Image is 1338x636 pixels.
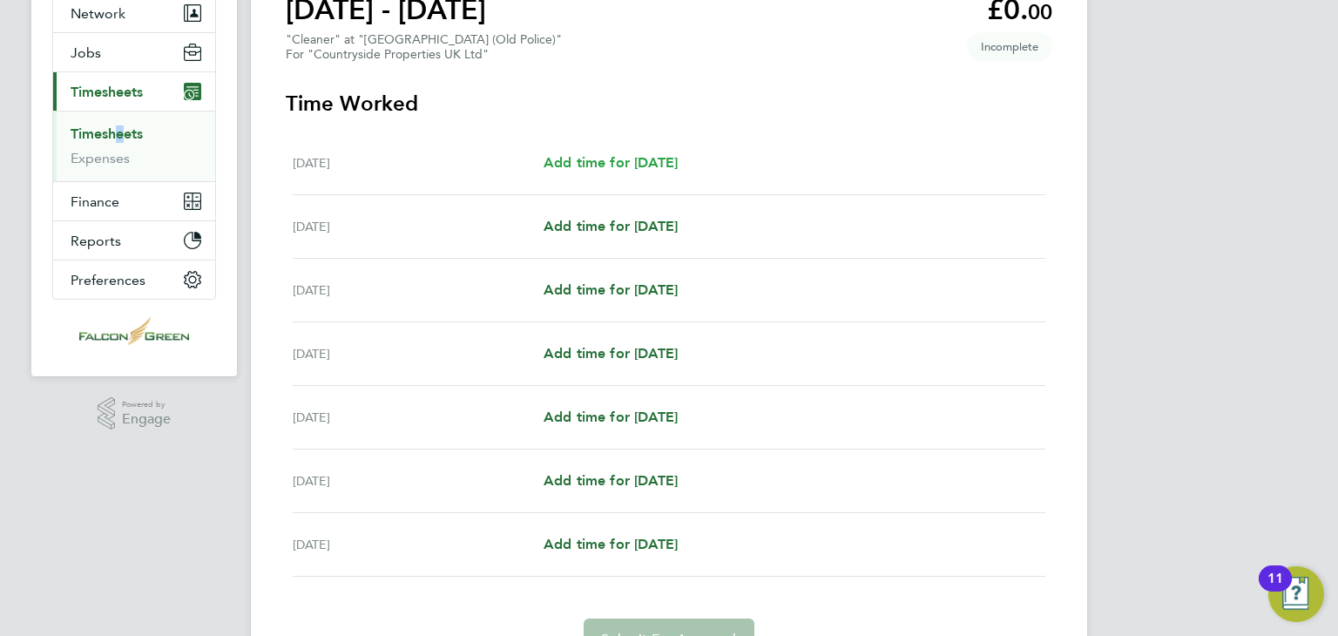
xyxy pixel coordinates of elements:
[53,111,215,181] div: Timesheets
[544,216,678,237] a: Add time for [DATE]
[293,470,544,491] div: [DATE]
[293,216,544,237] div: [DATE]
[53,33,215,71] button: Jobs
[71,272,145,288] span: Preferences
[1268,566,1324,622] button: Open Resource Center, 11 new notifications
[544,218,678,234] span: Add time for [DATE]
[53,182,215,220] button: Finance
[286,47,562,62] div: For "Countryside Properties UK Ltd"
[544,280,678,301] a: Add time for [DATE]
[293,407,544,428] div: [DATE]
[98,397,172,430] a: Powered byEngage
[544,407,678,428] a: Add time for [DATE]
[79,317,189,345] img: falcongreen-logo-retina.png
[1267,578,1283,601] div: 11
[293,152,544,173] div: [DATE]
[293,534,544,555] div: [DATE]
[544,152,678,173] a: Add time for [DATE]
[71,84,143,100] span: Timesheets
[544,154,678,171] span: Add time for [DATE]
[71,125,143,142] a: Timesheets
[52,317,216,345] a: Go to home page
[544,281,678,298] span: Add time for [DATE]
[71,150,130,166] a: Expenses
[544,470,678,491] a: Add time for [DATE]
[544,536,678,552] span: Add time for [DATE]
[53,260,215,299] button: Preferences
[122,397,171,412] span: Powered by
[544,343,678,364] a: Add time for [DATE]
[544,345,678,362] span: Add time for [DATE]
[293,280,544,301] div: [DATE]
[544,534,678,555] a: Add time for [DATE]
[544,472,678,489] span: Add time for [DATE]
[71,193,119,210] span: Finance
[71,5,125,22] span: Network
[71,233,121,249] span: Reports
[53,72,215,111] button: Timesheets
[53,221,215,260] button: Reports
[286,32,562,62] div: "Cleaner" at "[GEOGRAPHIC_DATA] (Old Police)"
[286,90,1052,118] h3: Time Worked
[967,32,1052,61] span: This timesheet is Incomplete.
[293,343,544,364] div: [DATE]
[544,409,678,425] span: Add time for [DATE]
[122,412,171,427] span: Engage
[71,44,101,61] span: Jobs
